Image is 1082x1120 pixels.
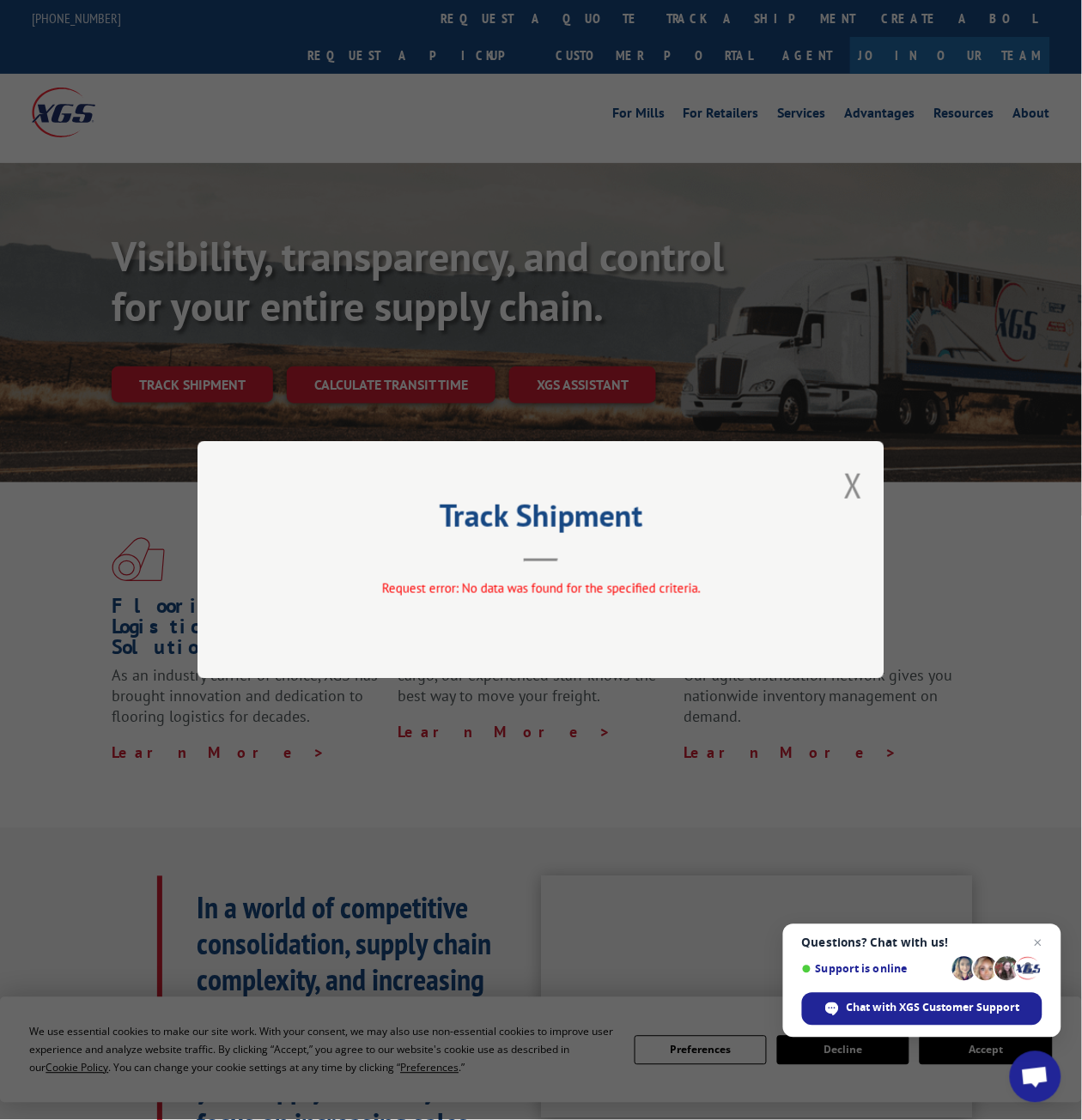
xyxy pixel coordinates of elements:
h2: Track Shipment [283,504,799,536]
span: Chat with XGS Customer Support [847,1001,1020,1016]
span: Request error: No data was found for the specified criteria. [382,580,701,596]
button: Close modal [844,463,863,508]
span: Support is online [802,963,946,976]
span: Questions? Chat with us! [802,936,1042,950]
div: Chat with XGS Customer Support [802,993,1042,1026]
span: Close chat [1028,933,1049,954]
div: Open chat [1010,1051,1061,1103]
